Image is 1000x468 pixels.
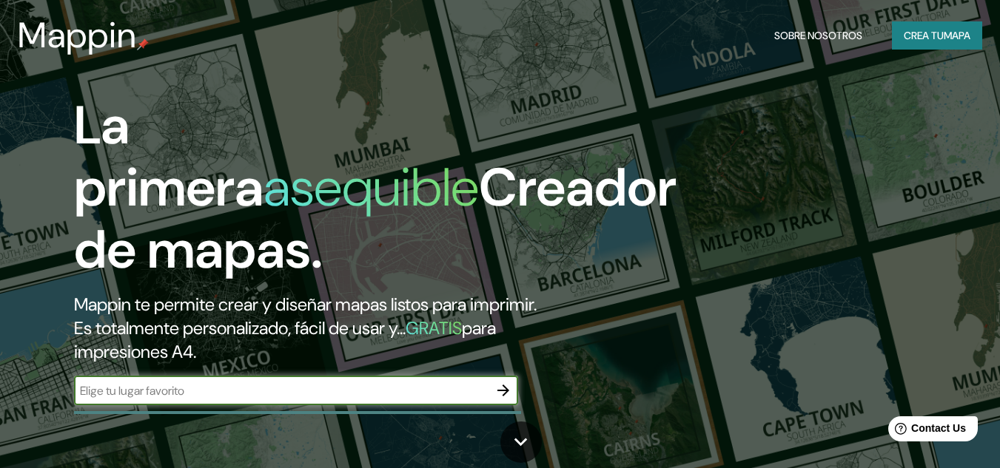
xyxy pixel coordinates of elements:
button: Sobre nosotros [768,21,868,50]
font: Mappin te permite crear y diseñar mapas listos para imprimir. [74,293,537,316]
font: GRATIS [406,316,462,339]
font: para impresiones A4. [74,316,496,363]
font: Es totalmente personalizado, fácil de usar y... [74,316,406,339]
iframe: Help widget launcher [868,410,984,452]
button: Crea tumapa [892,21,982,50]
font: Crea tu [904,29,944,42]
font: La primera [74,91,264,222]
input: Elige tu lugar favorito [74,382,489,399]
font: mapa [944,29,970,42]
font: Mappin [18,12,137,58]
font: asequible [264,153,479,222]
font: Creador de mapas. [74,153,677,284]
img: pin de mapeo [137,38,149,50]
font: Sobre nosotros [774,29,862,42]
